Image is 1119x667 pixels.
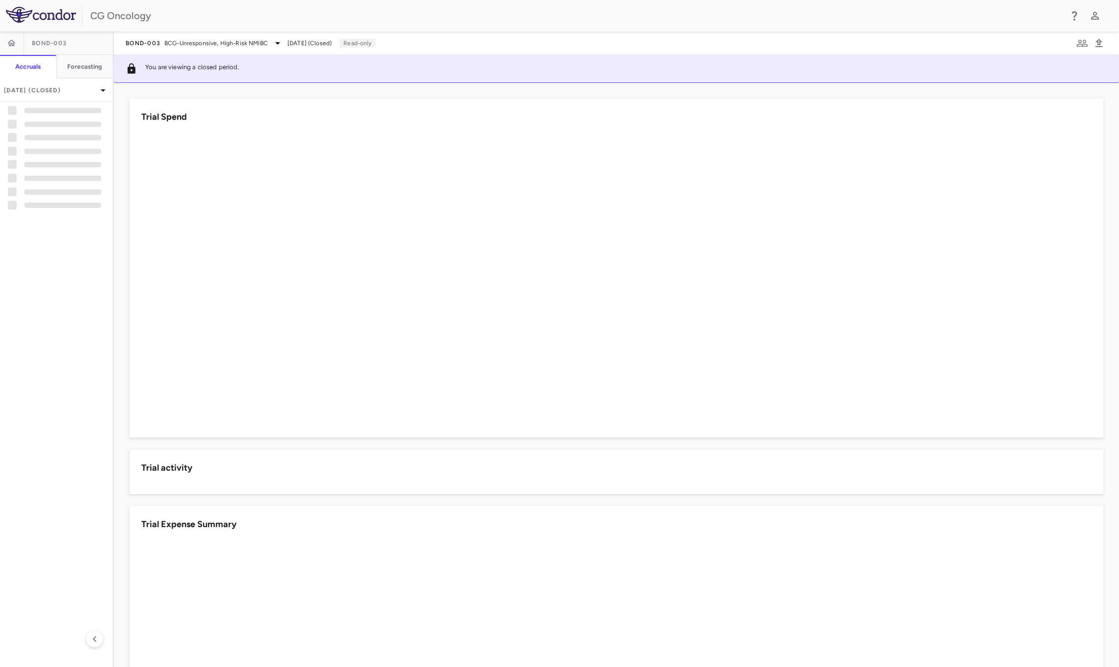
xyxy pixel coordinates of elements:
[287,39,332,48] span: [DATE] (Closed)
[145,63,239,75] p: You are viewing a closed period.
[90,8,1062,23] div: CG Oncology
[141,110,187,124] h6: Trial Spend
[339,39,375,48] p: Read-only
[141,518,236,531] h6: Trial Expense Summary
[164,39,268,48] span: BCG-Unresponsive, High-Risk NMIBC
[15,62,41,71] h6: Accruals
[126,39,160,47] span: BOND-003
[6,7,76,23] img: logo-full-SnFGN8VE.png
[141,461,192,475] h6: Trial activity
[67,62,103,71] h6: Forecasting
[4,86,97,95] p: [DATE] (Closed)
[32,39,67,47] span: BOND-003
